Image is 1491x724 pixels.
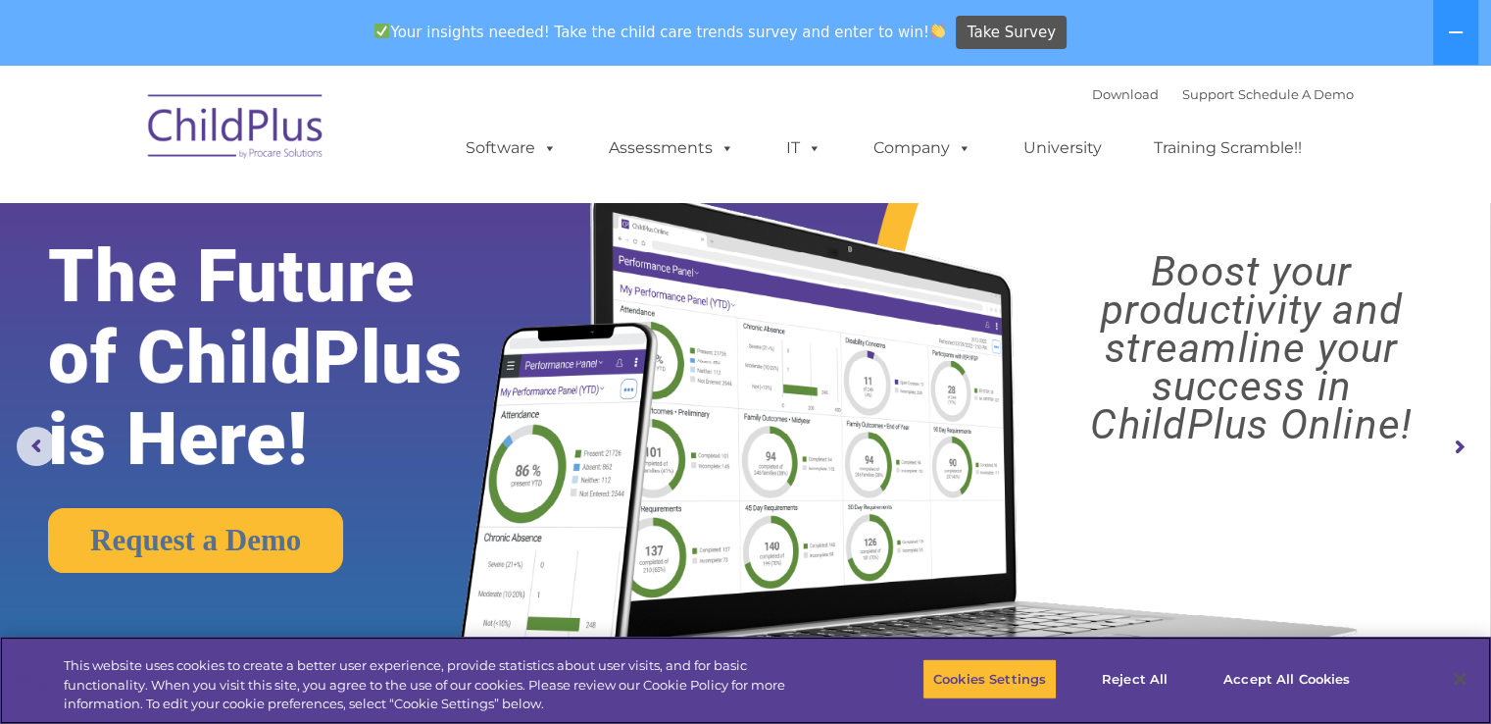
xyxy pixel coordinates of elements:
button: Cookies Settings [922,658,1057,699]
a: IT [767,129,841,168]
span: Take Survey [968,16,1056,50]
img: 👏 [930,24,945,38]
a: Download [1092,86,1159,102]
span: Last name [273,129,332,144]
button: Accept All Cookies [1213,658,1361,699]
rs-layer: The Future of ChildPlus is Here! [48,235,524,480]
button: Close [1438,657,1481,700]
a: Software [446,129,576,168]
a: Schedule A Demo [1238,86,1354,102]
a: Training Scramble!! [1134,129,1321,168]
a: Take Survey [956,16,1067,50]
button: Reject All [1073,658,1196,699]
span: Your insights needed! Take the child care trends survey and enter to win! [367,13,954,51]
a: University [1004,129,1121,168]
span: Phone number [273,210,356,225]
rs-layer: Boost your productivity and streamline your success in ChildPlus Online! [1030,252,1472,443]
img: ChildPlus by Procare Solutions [138,80,334,179]
a: Company [854,129,991,168]
img: ✅ [374,24,389,38]
div: This website uses cookies to create a better user experience, provide statistics about user visit... [64,656,820,714]
a: Support [1182,86,1234,102]
font: | [1092,86,1354,102]
a: Assessments [589,129,754,168]
a: Request a Demo [48,508,343,573]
